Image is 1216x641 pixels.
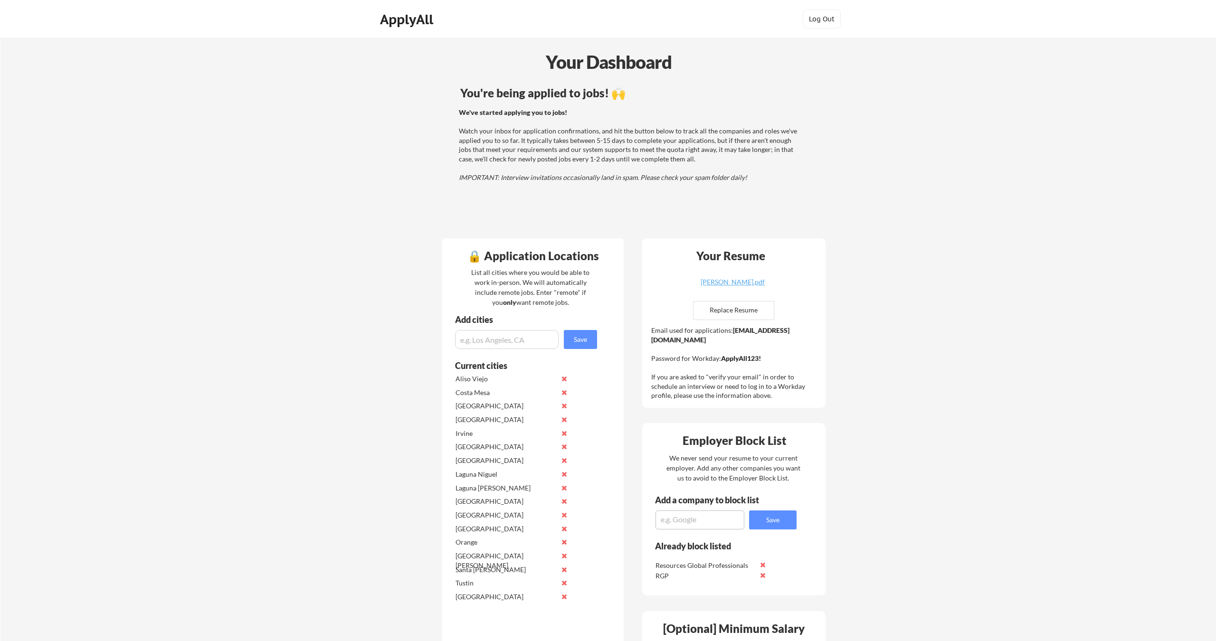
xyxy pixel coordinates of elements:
div: Laguna Niguel [456,470,556,479]
div: Add cities [455,315,599,324]
div: [Optional] Minimum Salary [646,623,822,634]
div: Costa Mesa [456,388,556,397]
div: Orange [456,537,556,547]
button: Save [749,510,797,529]
button: Save [564,330,597,349]
div: [GEOGRAPHIC_DATA] [456,497,556,506]
div: Employer Block List [646,435,823,446]
input: e.g. Los Angeles, CA [455,330,559,349]
div: [GEOGRAPHIC_DATA][PERSON_NAME] [456,551,556,570]
div: Santa [PERSON_NAME] [456,565,556,575]
div: We never send your resume to your current employer. Add any other companies you want us to avoid ... [665,453,801,483]
div: ApplyAll [380,11,436,28]
div: List all cities where you would be able to work in-person. We will automatically include remote j... [465,267,596,307]
strong: [EMAIL_ADDRESS][DOMAIN_NAME] [651,326,789,344]
div: [GEOGRAPHIC_DATA] [456,415,556,424]
div: [GEOGRAPHIC_DATA] [456,442,556,452]
div: [GEOGRAPHIC_DATA] [456,524,556,534]
div: Your Dashboard [1,48,1216,75]
div: RGP [655,571,756,581]
div: [GEOGRAPHIC_DATA] [456,592,556,602]
strong: only [503,298,516,306]
div: You're being applied to jobs! 🙌 [460,87,803,99]
a: [PERSON_NAME].pdf [676,279,789,293]
div: Email used for applications: Password for Workday: If you are asked to "verify your email" in ord... [651,326,819,400]
div: [GEOGRAPHIC_DATA] [456,456,556,465]
div: Current cities [455,361,587,370]
div: Your Resume [684,250,778,262]
div: 🔒 Application Locations [445,250,621,262]
div: Irvine [456,429,556,438]
em: IMPORTANT: Interview invitations occasionally land in spam. Please check your spam folder daily! [459,173,747,181]
div: Aliso Viejo [456,374,556,384]
div: Laguna [PERSON_NAME] [456,483,556,493]
div: Add a company to block list [655,496,774,504]
div: Already block listed [655,542,784,550]
div: Watch your inbox for application confirmations, and hit the button below to track all the compani... [459,108,801,182]
div: [GEOGRAPHIC_DATA] [456,510,556,520]
div: [PERSON_NAME].pdf [676,279,789,285]
div: [GEOGRAPHIC_DATA] [456,401,556,411]
strong: We've started applying you to jobs! [459,108,567,116]
div: Resources Global Professionals [655,561,756,570]
button: Log Out [803,9,841,28]
div: Tustin [456,578,556,588]
strong: ApplyAll123! [721,354,761,362]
